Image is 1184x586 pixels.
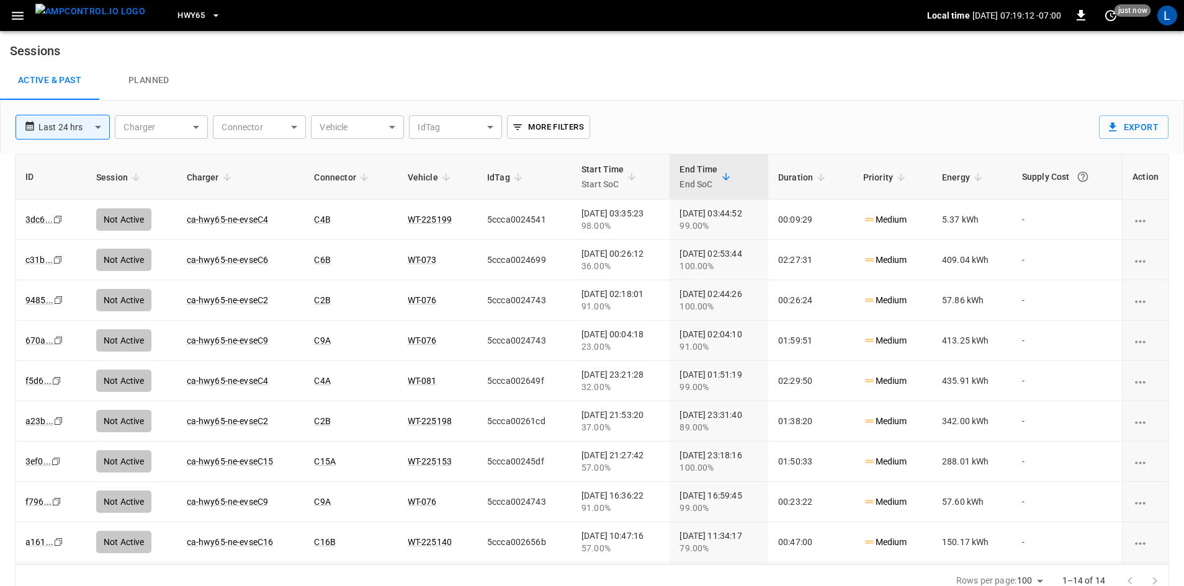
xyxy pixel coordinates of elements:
[863,455,907,468] p: Medium
[1012,361,1122,401] td: -
[581,300,660,313] div: 91.00%
[581,220,660,232] div: 98.00%
[863,375,907,388] p: Medium
[581,421,660,433] div: 37.00%
[477,442,572,482] td: 5ccca00245df
[25,295,53,305] a: 9485...
[581,530,660,554] div: [DATE] 10:47:16
[932,361,1012,401] td: 435.91 kWh
[477,321,572,361] td: 5ccca0024743
[408,456,452,466] a: WT-225153
[314,295,330,305] a: C2B
[187,456,274,466] a: ca-hwy65-ne-evseC15
[679,328,758,353] div: [DATE] 02:04:10
[187,255,269,265] a: ca-hwy65-ne-evseC6
[25,255,53,265] a: c31b...
[187,215,269,224] a: ca-hwy65-ne-evseC4
[932,321,1012,361] td: 413.25 kWh
[679,421,758,433] div: 89.00%
[314,456,336,466] a: C15A
[581,162,640,192] span: Start TimeStart SoC
[581,368,660,393] div: [DATE] 23:21:28
[96,249,152,271] div: Not Active
[768,401,853,442] td: 01:38:20
[679,489,758,514] div: [DATE] 16:59:45
[1012,522,1122,562] td: -
[477,200,572,240] td: 5ccca0024541
[53,293,65,307] div: copy
[768,522,853,562] td: 00:47:00
[1012,280,1122,321] td: -
[679,247,758,272] div: [DATE] 02:53:44
[51,374,63,388] div: copy
[25,215,53,224] a: 3dc6...
[679,461,758,474] div: 100.00%
[1132,334,1159,347] div: charging session options
[314,215,330,224] a: C4B
[679,409,758,433] div: [DATE] 23:31:40
[408,255,437,265] a: WT-073
[1022,166,1112,188] div: Supply Cost
[173,4,226,28] button: HWY65
[53,535,65,549] div: copy
[1132,455,1159,468] div: charging session options
[187,416,269,426] a: ca-hwy65-ne-evseC2
[768,321,853,361] td: 01:59:51
[408,497,437,507] a: WT-076
[581,328,660,353] div: [DATE] 00:04:18
[679,162,733,192] span: End TimeEnd SoC
[96,450,152,473] div: Not Active
[1132,254,1159,266] div: charging session options
[581,340,660,353] div: 23.00%
[408,537,452,547] a: WT-225140
[96,208,152,231] div: Not Active
[932,240,1012,280] td: 409.04 kWh
[679,300,758,313] div: 100.00%
[679,381,758,393] div: 99.00%
[863,536,907,549] p: Medium
[25,497,52,507] a: f796...
[314,416,330,426] a: C2B
[1132,536,1159,548] div: charging session options
[408,416,452,426] a: WT-225198
[52,253,65,267] div: copy
[581,461,660,474] div: 57.00%
[581,502,660,514] div: 91.00%
[1132,213,1159,226] div: charging session options
[1012,442,1122,482] td: -
[932,401,1012,442] td: 342.00 kWh
[1132,415,1159,427] div: charging session options
[1114,4,1151,17] span: just now
[1132,294,1159,306] div: charging session options
[53,334,65,347] div: copy
[314,335,330,345] a: C9A
[25,416,53,426] a: a23b...
[314,497,330,507] a: C9A
[581,409,660,433] div: [DATE] 21:53:20
[768,200,853,240] td: 00:09:29
[25,376,52,386] a: f5d6...
[679,177,717,192] p: End SoC
[1132,375,1159,387] div: charging session options
[408,335,437,345] a: WT-076
[314,255,330,265] a: C6B
[507,115,590,139] button: More Filters
[768,240,853,280] td: 02:27:31
[314,376,330,386] a: C4A
[25,537,53,547] a: a161...
[768,280,853,321] td: 00:26:24
[863,254,907,267] p: Medium
[581,260,660,272] div: 36.00%
[942,170,986,185] span: Energy
[96,289,152,311] div: Not Active
[408,170,454,185] span: Vehicle
[477,280,572,321] td: 5ccca0024743
[679,368,758,393] div: [DATE] 01:51:19
[768,482,853,522] td: 00:23:22
[863,415,907,428] p: Medium
[972,9,1061,22] p: [DATE] 07:19:12 -07:00
[96,531,152,553] div: Not Active
[863,170,909,185] span: Priority
[477,401,572,442] td: 5ccca00261cd
[581,207,660,232] div: [DATE] 03:35:23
